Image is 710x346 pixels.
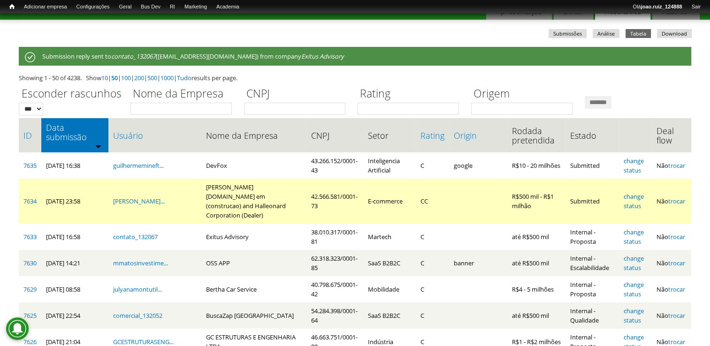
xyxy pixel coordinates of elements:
[507,224,565,250] td: até R$500 mil
[19,47,691,66] div: Submission reply sent to ([EMAIL_ADDRESS][DOMAIN_NAME]) from company
[624,254,644,272] a: change status
[507,152,565,179] td: R$10 - 20 milhões
[363,179,415,224] td: E-commerce
[201,250,306,276] td: OSS APP
[41,152,108,179] td: [DATE] 16:38
[565,250,619,276] td: Internal - Escalabilidade
[19,73,691,83] div: Showing 1 - 50 of 4238. Show | | | | | | results per page.
[113,197,165,205] a: [PERSON_NAME]...
[652,250,691,276] td: Não
[565,152,619,179] td: Submitted
[416,302,449,329] td: C
[9,3,15,10] span: Início
[23,233,37,241] a: 7633
[113,311,162,320] a: comercial_132052
[306,179,363,224] td: 42.566.581/0001-73
[165,2,180,12] a: RI
[416,152,449,179] td: C
[565,118,619,152] th: Estado
[549,29,587,38] a: Submissões
[471,86,579,103] label: Origem
[420,131,444,140] a: Rating
[41,224,108,250] td: [DATE] 16:58
[668,338,685,346] a: trocar
[668,311,685,320] a: trocar
[121,74,131,82] a: 100
[306,152,363,179] td: 43.266.152/0001-43
[306,302,363,329] td: 54.284.398/0001-64
[507,302,565,329] td: até R$500 mil
[652,118,691,152] th: Deal flow
[306,276,363,302] td: 40.798.675/0001-42
[668,161,685,170] a: trocar
[114,2,136,12] a: Geral
[113,285,162,293] a: julyanamontutil...
[23,285,37,293] a: 7629
[416,224,449,250] td: C
[507,276,565,302] td: R$4 - 5 milhões
[201,224,306,250] td: Exitus Advisory
[624,157,644,174] a: change status
[668,285,685,293] a: trocar
[652,302,691,329] td: Não
[668,197,685,205] a: trocar
[593,29,619,38] a: Análise
[454,131,503,140] a: Origin
[113,131,197,140] a: Usuário
[41,179,108,224] td: [DATE] 23:58
[130,86,238,103] label: Nome da Empresa
[641,4,682,9] strong: joao.ruiz_124888
[301,52,344,60] em: Exitus Advisory
[5,2,19,11] a: Início
[41,250,108,276] td: [DATE] 14:21
[363,276,415,302] td: Mobilidade
[363,250,415,276] td: SaaS B2B2C
[23,197,37,205] a: 7634
[363,224,415,250] td: Martech
[23,131,37,140] a: ID
[363,118,415,152] th: Setor
[668,259,685,267] a: trocar
[652,152,691,179] td: Não
[95,143,101,149] img: ordem crescente
[113,259,168,267] a: mmatosinvestime...
[41,276,108,302] td: [DATE] 08:58
[358,86,465,103] label: Rating
[628,2,687,12] a: Olájoao.ruiz_124888
[652,224,691,250] td: Não
[668,233,685,241] a: trocar
[652,276,691,302] td: Não
[449,250,507,276] td: banner
[72,2,115,12] a: Configurações
[19,2,72,12] a: Adicionar empresa
[177,74,191,82] a: Tudo
[624,280,644,298] a: change status
[201,152,306,179] td: DevFox
[113,233,158,241] a: contato_132067
[201,179,306,224] td: [PERSON_NAME][DOMAIN_NAME] em (construcao) and Halleonard Corporation (Dealer)
[507,250,565,276] td: até R$500 mil
[624,192,644,210] a: change status
[657,29,692,38] a: Download
[565,276,619,302] td: Internal - Proposta
[507,118,565,152] th: Rodada pretendida
[449,152,507,179] td: google
[416,250,449,276] td: C
[306,250,363,276] td: 62.318.323/0001-85
[147,74,157,82] a: 500
[160,74,174,82] a: 1000
[687,2,705,12] a: Sair
[565,224,619,250] td: Internal - Proposta
[23,338,37,346] a: 7626
[624,307,644,324] a: change status
[416,179,449,224] td: CC
[134,74,144,82] a: 200
[306,118,363,152] th: CNPJ
[23,311,37,320] a: 7625
[306,224,363,250] td: 38.010.317/0001-81
[201,302,306,329] td: BuscaZap [GEOGRAPHIC_DATA]
[46,123,104,142] a: Data submissão
[19,86,124,103] label: Esconder rascunhos
[113,338,174,346] a: GCESTRUTURASENG...
[201,276,306,302] td: Bertha Car Service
